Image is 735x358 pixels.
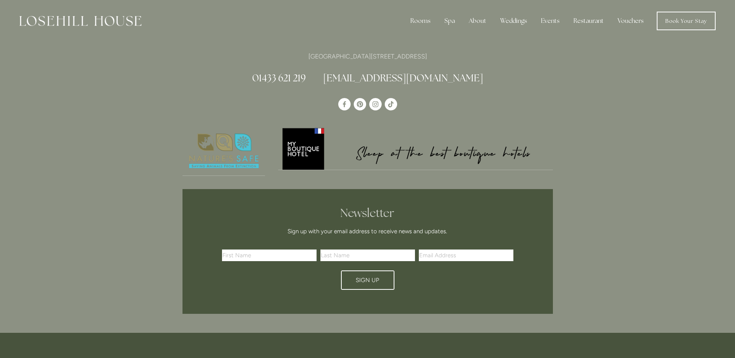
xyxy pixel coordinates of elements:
a: TikTok [385,98,397,110]
button: Sign Up [341,270,394,290]
input: First Name [222,250,317,261]
input: Email Address [419,250,513,261]
div: Restaurant [567,13,610,29]
a: Losehill House Hotel & Spa [338,98,351,110]
a: Pinterest [354,98,366,110]
p: Sign up with your email address to receive news and updates. [225,227,511,236]
div: About [463,13,492,29]
div: Spa [438,13,461,29]
h2: Newsletter [225,206,511,220]
img: My Boutique Hotel - Logo [278,127,553,170]
div: Events [535,13,566,29]
input: Last Name [320,250,415,261]
a: Instagram [369,98,382,110]
a: Book Your Stay [657,12,716,30]
a: Vouchers [611,13,650,29]
img: Nature's Safe - Logo [182,127,265,176]
p: [GEOGRAPHIC_DATA][STREET_ADDRESS] [182,51,553,62]
span: Sign Up [356,277,379,284]
a: [EMAIL_ADDRESS][DOMAIN_NAME] [323,72,483,84]
div: Rooms [404,13,437,29]
img: Losehill House [19,16,141,26]
a: 01433 621 219 [252,72,306,84]
div: Weddings [494,13,533,29]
